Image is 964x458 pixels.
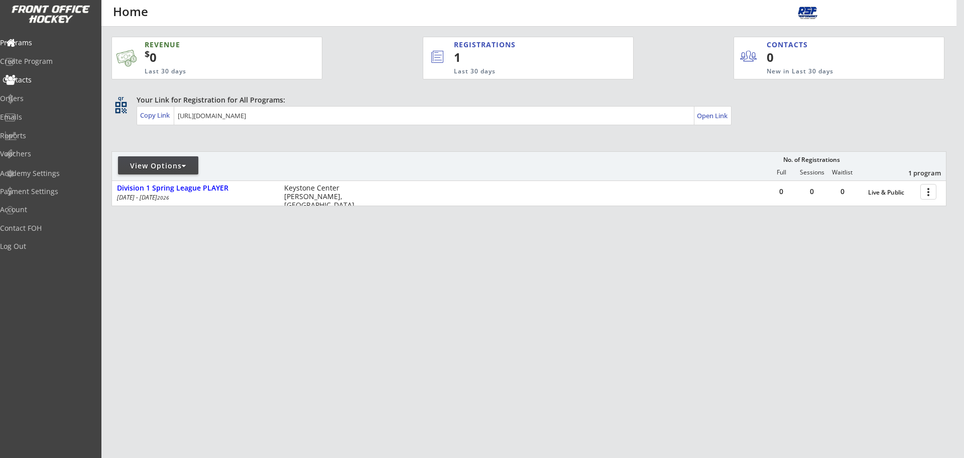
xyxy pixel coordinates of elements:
[920,184,936,200] button: more_vert
[889,168,941,177] div: 1 program
[137,95,915,105] div: Your Link for Registration for All Programs:
[145,67,273,76] div: Last 30 days
[157,194,169,201] em: 2026
[697,109,729,123] a: Open Link
[145,49,290,66] div: 0
[114,95,127,102] div: qr
[145,48,150,60] sup: $
[766,169,796,176] div: Full
[697,112,729,120] div: Open Link
[145,40,273,50] div: REVENUE
[766,188,796,195] div: 0
[827,169,857,176] div: Waitlist
[117,184,274,193] div: Division 1 Spring League PLAYER
[767,49,828,66] div: 0
[827,188,858,195] div: 0
[140,111,172,120] div: Copy Link
[3,76,93,83] div: Contacts
[868,189,915,196] div: Live & Public
[113,100,129,115] button: qr_code
[797,188,827,195] div: 0
[797,169,827,176] div: Sessions
[284,184,363,209] div: Keystone Center [PERSON_NAME], [GEOGRAPHIC_DATA]
[454,67,592,76] div: Last 30 days
[767,67,897,76] div: New in Last 30 days
[780,156,842,163] div: No. of Registrations
[454,49,599,66] div: 1
[117,195,271,201] div: [DATE] - [DATE]
[118,161,198,171] div: View Options
[767,40,812,50] div: CONTACTS
[454,40,586,50] div: REGISTRATIONS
